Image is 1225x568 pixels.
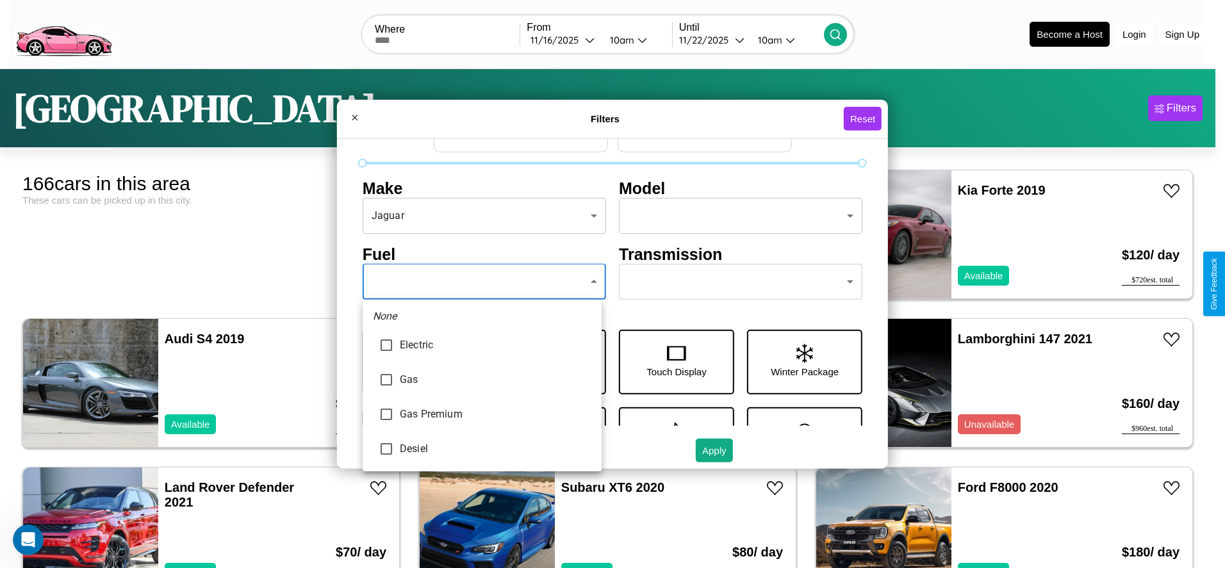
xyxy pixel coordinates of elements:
em: None [373,309,397,324]
span: Desiel [400,441,591,457]
span: Gas [400,372,591,387]
span: Gas Premium [400,407,591,422]
span: Electric [400,337,591,353]
iframe: Intercom live chat [13,524,44,555]
div: Give Feedback [1210,258,1219,310]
